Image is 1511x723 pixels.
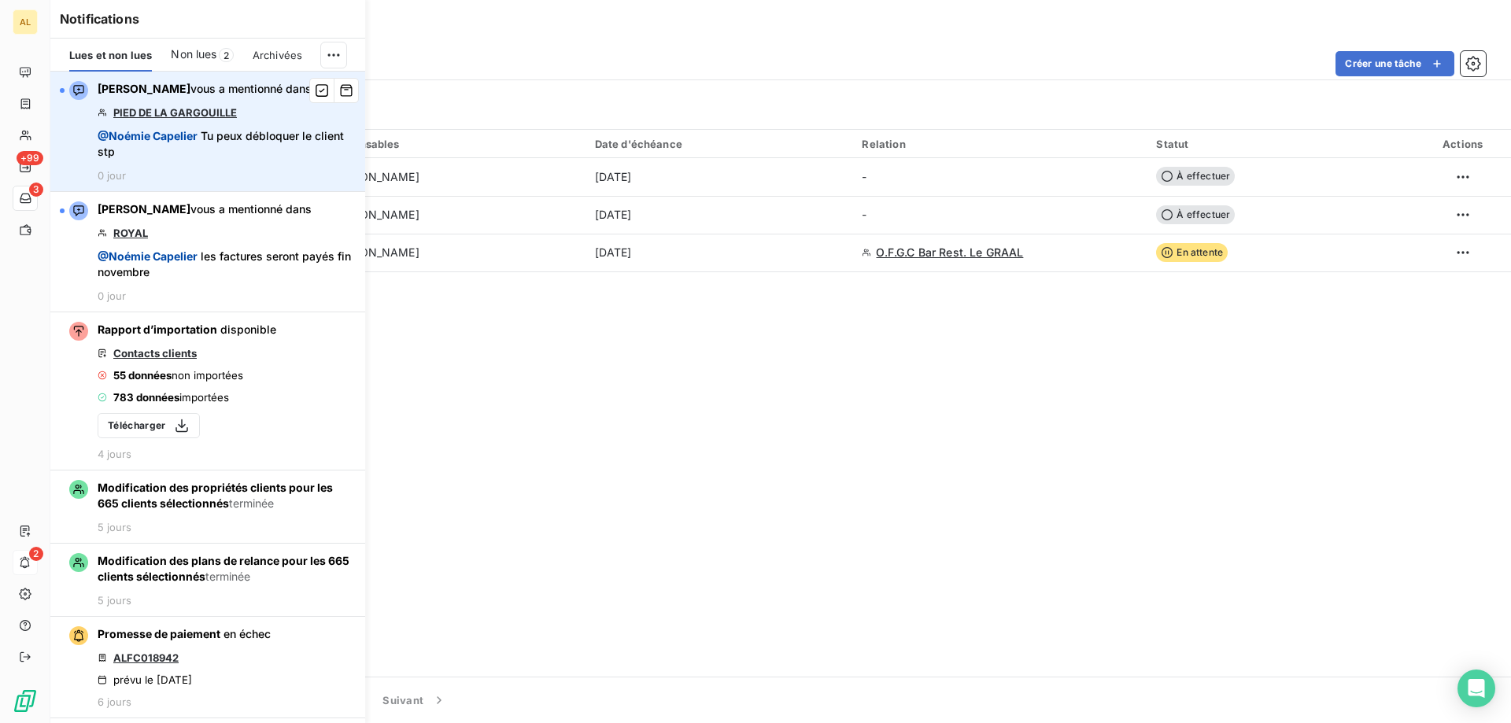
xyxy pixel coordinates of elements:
[69,49,152,61] span: Lues et non lues
[60,9,356,28] h6: Notifications
[98,448,131,460] span: 4 jours
[98,129,198,142] span: @ Noémie Capelier
[229,496,274,510] span: terminée
[98,201,312,217] span: vous a mentionné dans
[327,245,419,260] span: [PERSON_NAME]
[113,227,148,239] a: ROYAL
[852,196,1147,234] td: -
[220,323,276,336] span: disponible
[179,391,229,404] span: importées
[595,138,844,150] div: Date d'échéance
[595,207,632,223] span: [DATE]
[50,617,365,718] button: Promesse de paiement en échecALFC018942prévu le [DATE]6 jours
[98,413,200,438] button: Télécharger
[50,470,365,544] button: Modification des propriétés clients pour les 665 clients sélectionnésterminée5 jours
[29,547,43,561] span: 2
[205,570,250,583] span: terminée
[1156,167,1235,186] span: À effectuer
[98,249,198,263] span: @ Noémie Capelier
[171,46,216,62] span: Non lues
[172,369,243,382] span: non importées
[1424,138,1502,150] div: Actions
[98,594,131,607] span: 5 jours
[98,695,131,708] span: 6 jours
[13,9,38,35] div: AL
[50,192,365,312] button: [PERSON_NAME]vous a mentionné dansROYAL @Noémie Capelier les factures seront payés fin novembre0 ...
[98,249,356,280] span: les factures seront payés fin novembre
[224,627,271,640] span: en échec
[852,158,1147,196] td: -
[327,138,576,150] div: Responsables
[253,49,302,61] span: Archivées
[1156,205,1235,224] span: À effectuer
[327,169,419,185] span: [PERSON_NAME]
[113,651,179,664] a: ALFC018942
[327,207,419,223] span: [PERSON_NAME]
[595,169,632,185] span: [DATE]
[98,481,333,510] span: Modification des propriétés clients pour les 665 clients sélectionnés
[50,312,365,470] button: Rapport d’importation disponibleContacts clients55 donnéesnon importées783 donnéesimportéesTéléch...
[13,688,38,714] img: Logo LeanPay
[98,323,217,336] span: Rapport d’importation
[1457,670,1495,707] div: Open Intercom Messenger
[98,82,190,95] span: [PERSON_NAME]
[113,347,197,360] span: Contacts clients
[1336,51,1454,76] button: Créer une tâche
[98,673,192,686] div: prévu le [DATE]
[1156,243,1228,262] span: En attente
[29,183,43,197] span: 3
[98,290,126,302] span: 0 jour
[862,138,1137,150] div: Relation
[98,128,356,160] span: Tu peux débloquer le client stp
[219,48,234,62] span: 2
[113,369,172,382] span: 55 données
[50,544,365,617] button: Modification des plans de relance pour les 665 clients sélectionnésterminée5 jours
[98,169,126,182] span: 0 jour
[98,202,190,216] span: [PERSON_NAME]
[98,81,312,97] span: vous a mentionné dans
[98,521,131,533] span: 5 jours
[876,245,1023,260] span: O.F.G.C Bar Rest. Le GRAAL
[113,106,237,119] a: PIED DE LA GARGOUILLE
[50,72,365,192] button: [PERSON_NAME]vous a mentionné dansPIED DE LA GARGOUILLE @Noémie Capelier Tu peux débloquer le cli...
[364,684,466,717] button: Suivant
[98,554,349,583] span: Modification des plans de relance pour les 665 clients sélectionnés
[113,391,179,404] span: 783 données
[17,151,43,165] span: +99
[595,245,632,260] span: [DATE]
[98,627,220,640] span: Promesse de paiement
[1156,138,1405,150] div: Statut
